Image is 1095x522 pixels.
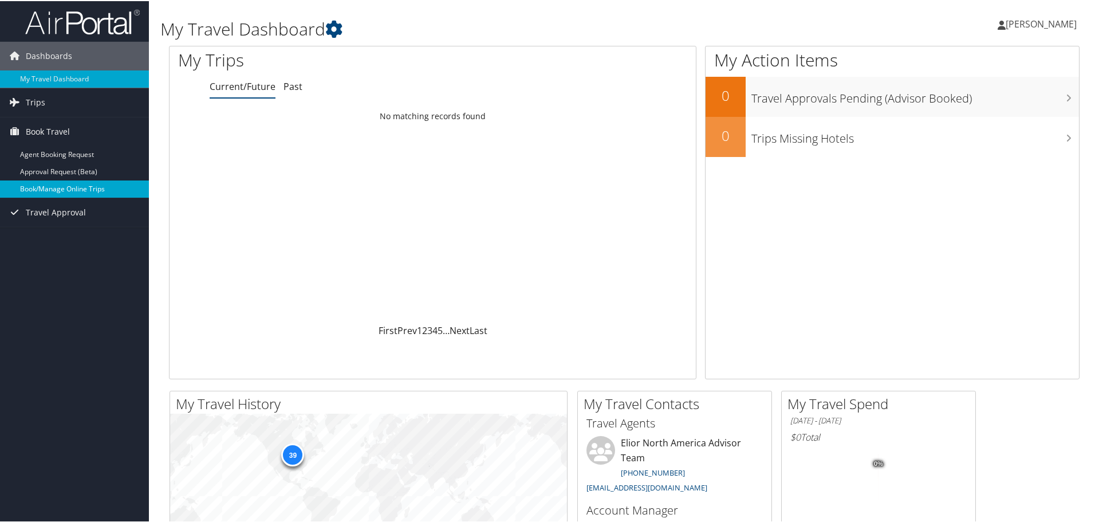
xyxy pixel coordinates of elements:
div: 39 [281,442,304,465]
a: 2 [422,323,427,336]
h2: 0 [706,125,746,144]
a: 4 [432,323,438,336]
tspan: 0% [874,460,883,466]
li: Elior North America Advisor Team [581,435,769,496]
span: Trips [26,87,45,116]
h2: My Travel Contacts [584,393,771,413]
a: [PERSON_NAME] [998,6,1088,40]
a: First [379,323,397,336]
span: Book Travel [26,116,70,145]
h3: Account Manager [586,501,763,517]
h2: My Travel History [176,393,567,413]
span: $0 [790,430,801,442]
a: Last [470,323,487,336]
a: Current/Future [210,79,275,92]
h2: 0 [706,85,746,104]
h1: My Travel Dashboard [160,16,779,40]
a: 0Travel Approvals Pending (Advisor Booked) [706,76,1079,116]
a: 0Trips Missing Hotels [706,116,1079,156]
h3: Travel Approvals Pending (Advisor Booked) [751,84,1079,105]
h1: My Action Items [706,47,1079,71]
a: [PHONE_NUMBER] [621,466,685,477]
img: airportal-logo.png [25,7,140,34]
span: Dashboards [26,41,72,69]
a: 1 [417,323,422,336]
h1: My Trips [178,47,468,71]
span: Travel Approval [26,197,86,226]
h3: Trips Missing Hotels [751,124,1079,146]
a: [EMAIL_ADDRESS][DOMAIN_NAME] [586,481,707,492]
h3: Travel Agents [586,414,763,430]
h6: [DATE] - [DATE] [790,414,967,425]
h6: Total [790,430,967,442]
a: 5 [438,323,443,336]
span: … [443,323,450,336]
a: Past [283,79,302,92]
span: [PERSON_NAME] [1006,17,1077,29]
a: Prev [397,323,417,336]
h2: My Travel Spend [787,393,975,413]
td: No matching records found [170,105,696,125]
a: Next [450,323,470,336]
a: 3 [427,323,432,336]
